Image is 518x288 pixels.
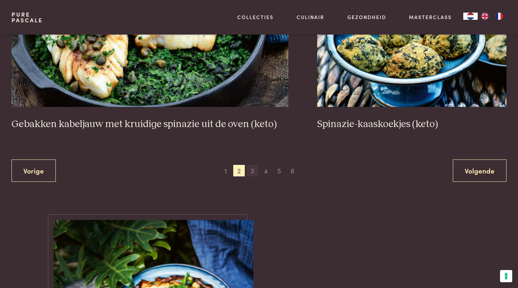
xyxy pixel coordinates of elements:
[463,13,478,20] a: NL
[453,159,506,182] a: Volgende
[463,13,478,20] div: Language
[273,165,285,176] span: 5
[478,13,492,20] a: EN
[478,13,506,20] ul: Language list
[12,12,43,23] a: PurePascale
[317,118,507,131] h3: Spinazie-kaaskoekjes (keto)
[260,165,271,176] span: 4
[237,13,274,21] a: Collecties
[500,270,512,282] button: Uw voorkeuren voor toestemming voor trackingtechnologieën
[409,13,452,21] a: Masterclass
[247,165,258,176] span: 3
[233,165,245,176] span: 2
[12,118,288,131] h3: Gebakken kabeljauw met kruidige spinazie uit de oven (keto)
[287,165,298,176] span: 6
[220,165,231,176] span: 1
[297,13,324,21] a: Culinair
[347,13,386,21] a: Gezondheid
[492,13,506,20] a: FR
[12,159,56,182] a: Vorige
[463,13,506,20] aside: Language selected: Nederlands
